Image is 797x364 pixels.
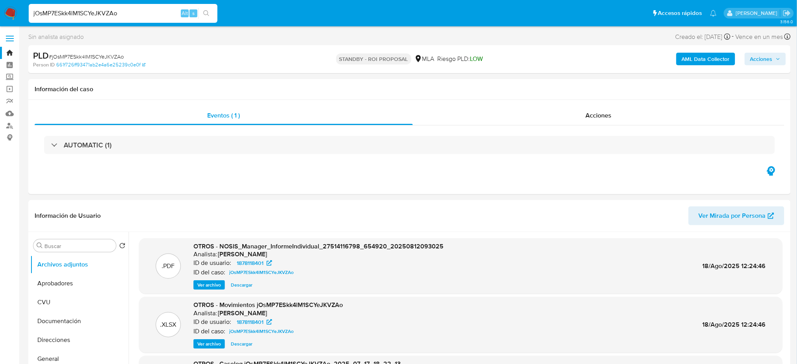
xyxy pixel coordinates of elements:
button: AML Data Collector [676,53,735,65]
span: 18/Ago/2025 12:24:46 [703,320,766,329]
input: Buscar usuario o caso... [29,8,217,18]
p: ID de usuario: [193,318,231,326]
h6: [PERSON_NAME] [218,250,267,258]
p: STANDBY - ROI PROPOSAL [336,53,411,64]
button: Ver Mirada por Persona [688,206,784,225]
span: Descargar [231,340,252,348]
p: .XLSX [160,320,177,329]
a: Notificaciones [710,10,717,17]
span: Descargar [231,281,252,289]
button: CVU [30,293,129,312]
a: jOsMP7ESkk4lM1SCYeJKVZAo [226,327,297,336]
span: Accesos rápidos [658,9,702,17]
p: ID del caso: [193,268,225,276]
div: Creado el: [DATE] [676,31,731,42]
p: ID del caso: [193,327,225,335]
button: Aprobadores [30,274,129,293]
span: Sin analista asignado [28,33,84,41]
h3: AUTOMATIC (1) [64,141,112,149]
button: Descargar [227,280,256,290]
span: Alt [182,9,188,17]
a: 1878118401 [232,317,277,327]
button: Ver archivo [193,280,225,290]
span: # jOsMP7ESkk4lM1SCYeJKVZAo [49,53,124,61]
span: jOsMP7ESkk4lM1SCYeJKVZAo [229,268,294,277]
button: search-icon [198,8,214,19]
div: AUTOMATIC (1) [44,136,775,154]
p: Analista: [193,309,217,317]
span: Riesgo PLD: [438,55,483,63]
button: Direcciones [30,331,129,349]
button: Buscar [37,243,43,249]
span: Acciones [586,111,612,120]
p: .PDF [162,262,175,270]
a: 661f726ff93471ab2e4a6e25239c0e0f [56,61,145,68]
span: - [732,31,734,42]
h1: Información del caso [35,85,784,93]
span: Acciones [750,53,773,65]
a: Salir [783,9,791,17]
h6: [PERSON_NAME] [218,309,267,317]
h1: Información de Usuario [35,212,101,220]
span: Eventos ( 1 ) [208,111,240,120]
p: Analista: [193,250,217,258]
button: Ver archivo [193,339,225,349]
span: 1878118401 [237,258,263,268]
span: 18/Ago/2025 12:24:46 [703,261,766,270]
p: abril.medzovich@mercadolibre.com [736,9,780,17]
span: s [192,9,195,17]
span: 1878118401 [237,317,263,327]
span: Vence en un mes [736,33,783,41]
span: OTROS - Movimientos jOsMP7ESkk4lM1SCYeJKVZAo [193,300,343,309]
span: Ver archivo [197,281,221,289]
span: Ver archivo [197,340,221,348]
a: 1878118401 [232,258,277,268]
button: Archivos adjuntos [30,255,129,274]
button: Acciones [745,53,786,65]
span: Ver Mirada por Persona [699,206,766,225]
b: AML Data Collector [682,53,730,65]
span: jOsMP7ESkk4lM1SCYeJKVZAo [229,327,294,336]
a: jOsMP7ESkk4lM1SCYeJKVZAo [226,268,297,277]
button: Documentación [30,312,129,331]
button: Volver al orden por defecto [119,243,125,251]
b: PLD [33,49,49,62]
span: OTROS - NOSIS_Manager_InformeIndividual_27514116798_654920_20250812093025 [193,242,444,251]
input: Buscar [44,243,113,250]
p: ID de usuario: [193,259,231,267]
span: LOW [470,54,483,63]
b: Person ID [33,61,55,68]
button: Descargar [227,339,256,349]
div: MLA [414,55,434,63]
